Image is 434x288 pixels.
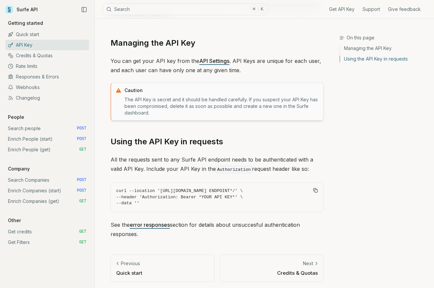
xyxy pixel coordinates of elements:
a: Using the API Key in requests [340,54,429,62]
p: Other [5,217,24,224]
a: Get Filters GET [5,237,89,248]
p: Next [303,260,313,267]
span: GET [79,240,86,245]
span: POST [77,177,86,183]
code: Authorization [216,166,252,173]
span: GET [79,199,86,204]
a: Rate limits [5,61,89,72]
a: Support [362,6,380,13]
a: error responses [130,221,170,228]
p: People [5,114,27,120]
a: Give feedback [388,6,421,13]
h3: On this page [339,34,429,41]
p: The API Key is secret and it should be handled carefully. If you suspect your API Key has been co... [124,96,319,116]
a: PreviousQuick start [111,255,215,282]
p: Credits & Quotas [225,269,318,276]
code: curl --location '[URL][DOMAIN_NAME] ENDPOINT*/' \ --header 'Authorization: Bearer *YOUR API KEY*'... [116,188,318,207]
a: Get credits GET [5,226,89,237]
p: Company [5,166,32,172]
p: Previous [121,260,140,267]
a: Enrich Companies (get) GET [5,196,89,207]
a: Credits & Quotas [5,50,89,61]
a: Managing the API Key [111,38,195,48]
span: POST [77,136,86,142]
p: Quick start [116,269,209,276]
p: See the section for details about unsuccesful authentication responses. [111,220,323,239]
p: Getting started [5,20,46,26]
button: Copy Text [311,185,320,195]
a: Search people POST [5,123,89,134]
a: Enrich Companies (start) POST [5,185,89,196]
a: Using the API Key in requests [111,136,223,147]
span: GET [79,229,86,234]
button: Search⌘K [103,3,268,15]
a: Managing the API Key [340,45,429,54]
a: Webhooks [5,82,89,93]
span: POST [77,188,86,193]
kbd: ⌘ [250,6,258,13]
a: API Settings [199,58,229,64]
a: Enrich People (start) POST [5,134,89,144]
a: NextCredits & Quotas [220,255,324,282]
a: Search Companies POST [5,175,89,185]
p: Caution [124,87,319,94]
kbd: K [259,6,266,13]
a: Responses & Errors [5,72,89,82]
button: Collapse Sidebar [79,5,89,15]
a: Changelog [5,93,89,103]
a: Surfe API [5,5,38,15]
a: API Key [5,40,89,50]
a: Quick start [5,29,89,40]
span: POST [77,126,86,131]
p: You can get your API key from the . API Keys are unique for each user, and each user can have onl... [111,56,323,75]
span: GET [79,147,86,152]
p: All the requests sent to any Surfe API endpoint needs to be authenticated with a valid API Key. I... [111,155,323,174]
a: Enrich People (get) GET [5,144,89,155]
a: Get API Key [329,6,355,13]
